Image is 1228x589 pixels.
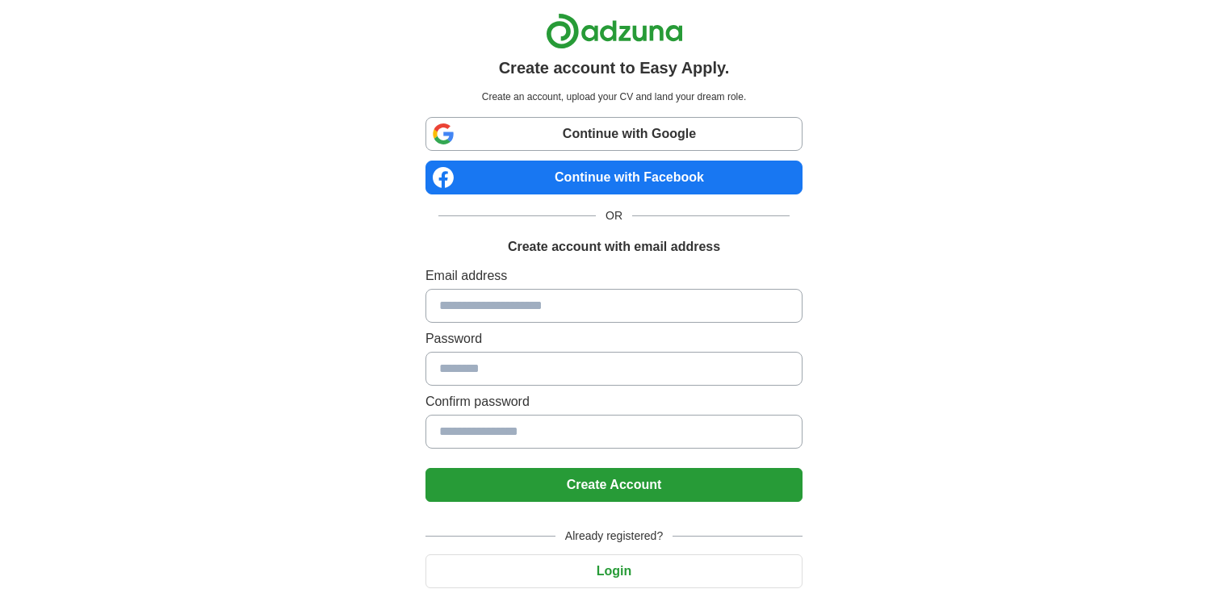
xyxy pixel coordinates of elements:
label: Email address [425,266,803,286]
p: Create an account, upload your CV and land your dream role. [429,90,799,104]
button: Create Account [425,468,803,502]
span: OR [596,207,632,224]
h1: Create account with email address [508,237,720,257]
label: Confirm password [425,392,803,411]
h1: Create account to Easy Apply. [499,56,730,80]
img: Adzuna logo [546,13,683,49]
a: Continue with Facebook [425,161,803,194]
label: Password [425,329,803,349]
span: Already registered? [555,528,673,545]
a: Login [425,564,803,578]
a: Continue with Google [425,117,803,151]
button: Login [425,554,803,588]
